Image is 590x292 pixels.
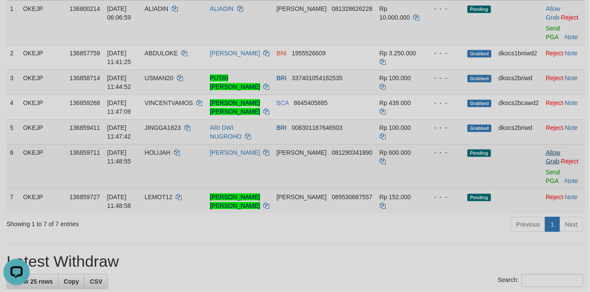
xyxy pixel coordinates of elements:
span: Copy 337401054182535 to clipboard [292,75,343,81]
a: Note [565,99,578,106]
span: Rp 100.000 [380,124,411,131]
td: dkocs2briwd [495,70,543,95]
td: 7 [7,189,20,214]
td: 2 [7,45,20,70]
a: Allow Grab [546,5,560,21]
button: Open LiveChat chat widget [3,3,30,30]
span: VINCENTVAMOS [145,99,193,106]
input: Search: [522,274,583,287]
h1: Latest Withdraw [7,253,583,270]
span: Copy 8645405885 to clipboard [294,99,328,106]
a: Reject [546,124,563,131]
td: · [543,189,586,214]
a: [PERSON_NAME] [210,149,260,156]
a: Reject [561,158,579,165]
td: dkocs1bniwd2 [495,45,543,70]
span: Grabbed [468,75,492,82]
span: Copy 081328626228 to clipboard [332,5,373,12]
td: · [543,0,586,45]
span: Rp 10.000.000 [380,5,410,21]
a: CSV [84,274,108,289]
td: · [543,45,586,70]
a: Reject [546,99,563,106]
span: ABDULOKE [145,50,178,57]
span: HOLIJAH [145,149,170,156]
span: Rp 3.250.000 [380,50,416,57]
td: dkocs2bcawd2 [495,95,543,119]
span: Copy 081290341890 to clipboard [332,149,373,156]
span: BRI [277,124,287,131]
span: 136859268 [70,99,100,106]
a: Reject [546,50,563,57]
a: ARI DWI NUGROHO [210,124,242,140]
td: OKEJP [20,0,66,45]
div: Showing 1 to 7 of 7 entries [7,216,239,228]
span: LEMOT12 [145,194,173,200]
span: [DATE] 11:48:58 [107,194,131,209]
span: BNI [277,50,287,57]
span: 136859711 [70,149,100,156]
span: 136800214 [70,5,100,12]
span: Pending [468,6,491,13]
span: Rp 439.000 [380,99,411,106]
a: Copy [58,274,85,289]
td: OKEJP [20,70,66,95]
span: 136858714 [70,75,100,81]
span: Grabbed [468,125,492,132]
a: 1 [545,217,560,232]
span: [PERSON_NAME] [277,194,327,200]
a: ALIADIN [210,5,234,12]
td: 1 [7,0,20,45]
span: 136859411 [70,124,100,131]
a: Previous [511,217,546,232]
span: 136859727 [70,194,100,200]
span: · [546,149,561,165]
span: Grabbed [468,50,492,58]
span: ALIADIN [145,5,168,12]
span: Pending [468,194,491,201]
span: [PERSON_NAME] [277,149,327,156]
td: · [543,119,586,144]
a: Note [565,177,578,184]
a: Send PGA [546,25,560,41]
td: 5 [7,119,20,144]
span: USMAN20 [145,75,173,81]
td: OKEJP [20,144,66,189]
span: CSV [90,278,102,285]
label: Search: [498,274,583,287]
span: Copy 008301167646503 to clipboard [292,124,343,131]
td: OKEJP [20,95,66,119]
a: Send PGA [546,169,560,184]
a: [PERSON_NAME] [PERSON_NAME] [210,194,260,209]
span: BCA [277,99,289,106]
span: Pending [468,149,491,157]
td: · [543,144,586,189]
div: - - - [427,4,461,13]
a: Note [565,34,578,41]
a: Note [565,194,578,200]
span: Grabbed [468,100,492,107]
a: Allow Grab [546,149,560,165]
span: [DATE] 11:47:09 [107,99,131,115]
td: OKEJP [20,45,66,70]
span: Copy [64,278,79,285]
td: · [543,70,586,95]
a: Reject [546,194,563,200]
span: [DATE] 11:41:25 [107,50,131,65]
span: Rp 152.000 [380,194,411,200]
td: OKEJP [20,189,66,214]
span: · [546,5,561,21]
span: JINGGA1823 [145,124,181,131]
div: - - - [427,98,461,107]
a: [PERSON_NAME] [PERSON_NAME] [210,99,260,115]
span: Rp 100.000 [380,75,411,81]
div: - - - [427,74,461,82]
td: OKEJP [20,119,66,144]
a: [PERSON_NAME] [210,50,260,57]
a: Note [565,50,578,57]
span: [DATE] 11:48:55 [107,149,131,165]
div: - - - [427,193,461,201]
a: Note [565,124,578,131]
a: Reject [561,14,579,21]
span: Rp 600.000 [380,149,411,156]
